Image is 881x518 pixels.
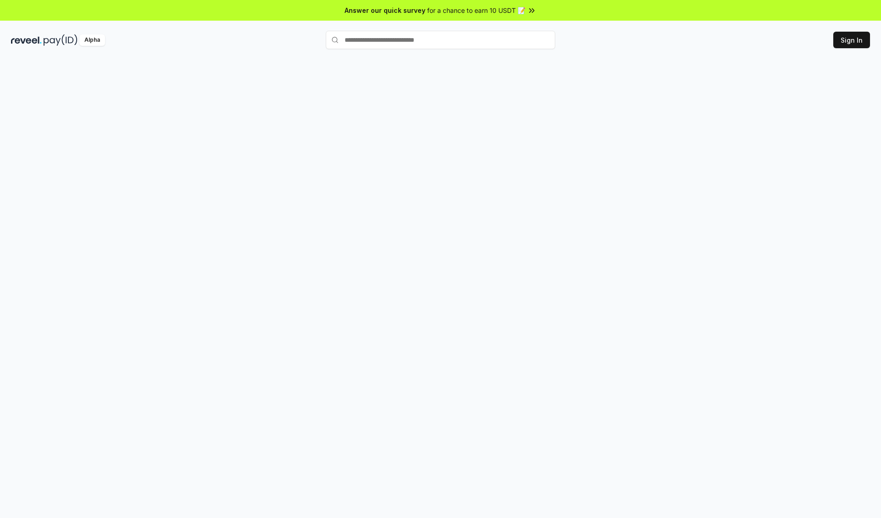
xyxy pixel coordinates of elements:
img: pay_id [44,34,78,46]
span: for a chance to earn 10 USDT 📝 [427,6,525,15]
img: reveel_dark [11,34,42,46]
span: Answer our quick survey [345,6,425,15]
div: Alpha [79,34,105,46]
button: Sign In [833,32,870,48]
